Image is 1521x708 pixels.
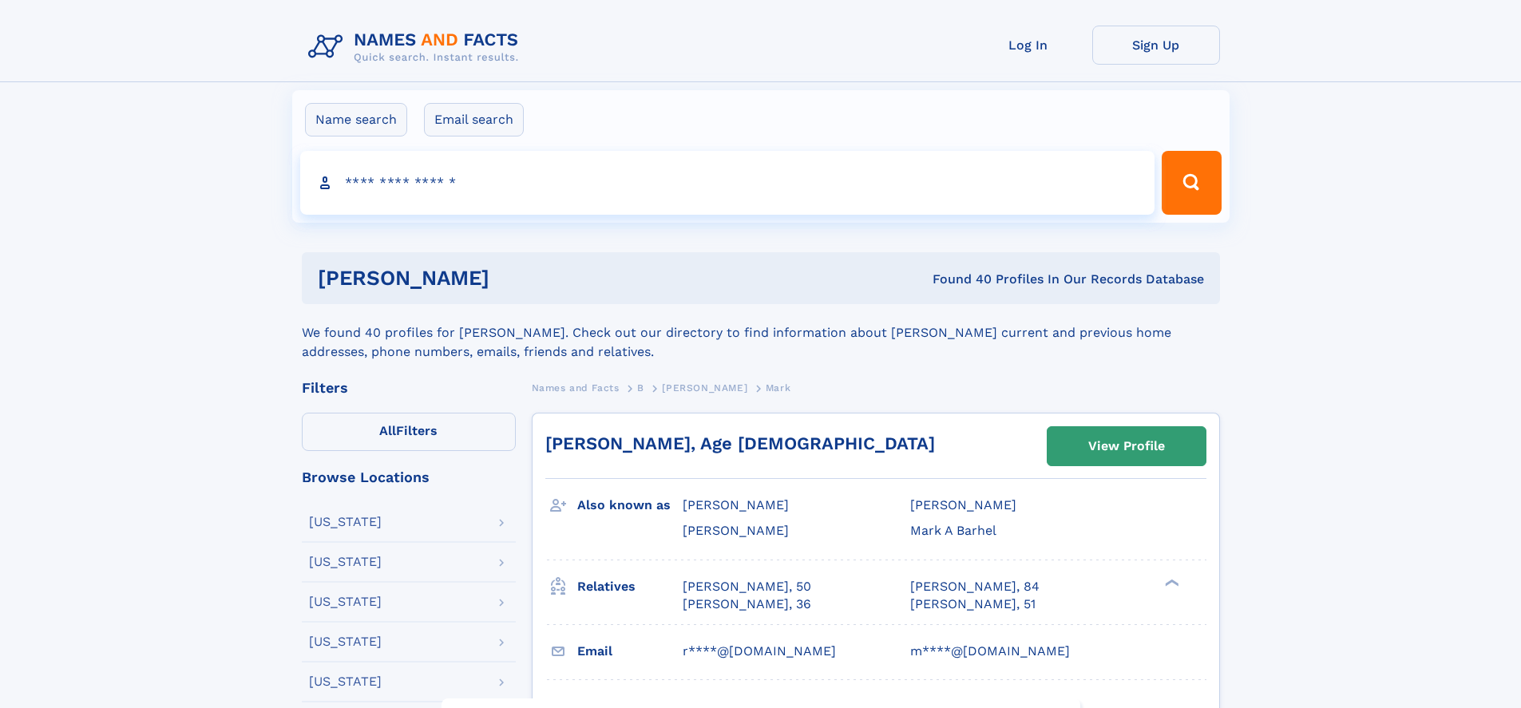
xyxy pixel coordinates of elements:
[309,556,382,568] div: [US_STATE]
[379,423,396,438] span: All
[766,382,790,394] span: Mark
[545,433,935,453] a: [PERSON_NAME], Age [DEMOGRAPHIC_DATA]
[309,516,382,528] div: [US_STATE]
[910,523,996,538] span: Mark A Barhel
[683,595,811,613] a: [PERSON_NAME], 36
[302,304,1220,362] div: We found 40 profiles for [PERSON_NAME]. Check out our directory to find information about [PERSON...
[637,378,644,398] a: B
[309,635,382,648] div: [US_STATE]
[309,595,382,608] div: [US_STATE]
[300,151,1155,215] input: search input
[910,595,1036,613] a: [PERSON_NAME], 51
[577,573,683,600] h3: Relatives
[532,378,620,398] a: Names and Facts
[1161,577,1180,587] div: ❯
[683,523,789,538] span: [PERSON_NAME]
[302,413,516,451] label: Filters
[1048,427,1206,465] a: View Profile
[910,497,1016,512] span: [PERSON_NAME]
[302,381,516,395] div: Filters
[910,578,1040,595] a: [PERSON_NAME], 84
[683,578,811,595] a: [PERSON_NAME], 50
[662,378,747,398] a: [PERSON_NAME]
[1092,26,1220,65] a: Sign Up
[637,382,644,394] span: B
[683,497,789,512] span: [PERSON_NAME]
[964,26,1092,65] a: Log In
[577,638,683,665] h3: Email
[424,103,524,136] label: Email search
[318,268,711,288] h1: [PERSON_NAME]
[302,470,516,485] div: Browse Locations
[309,675,382,688] div: [US_STATE]
[1162,151,1221,215] button: Search Button
[577,492,683,519] h3: Also known as
[662,382,747,394] span: [PERSON_NAME]
[305,103,407,136] label: Name search
[1088,428,1165,465] div: View Profile
[711,271,1204,288] div: Found 40 Profiles In Our Records Database
[302,26,532,69] img: Logo Names and Facts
